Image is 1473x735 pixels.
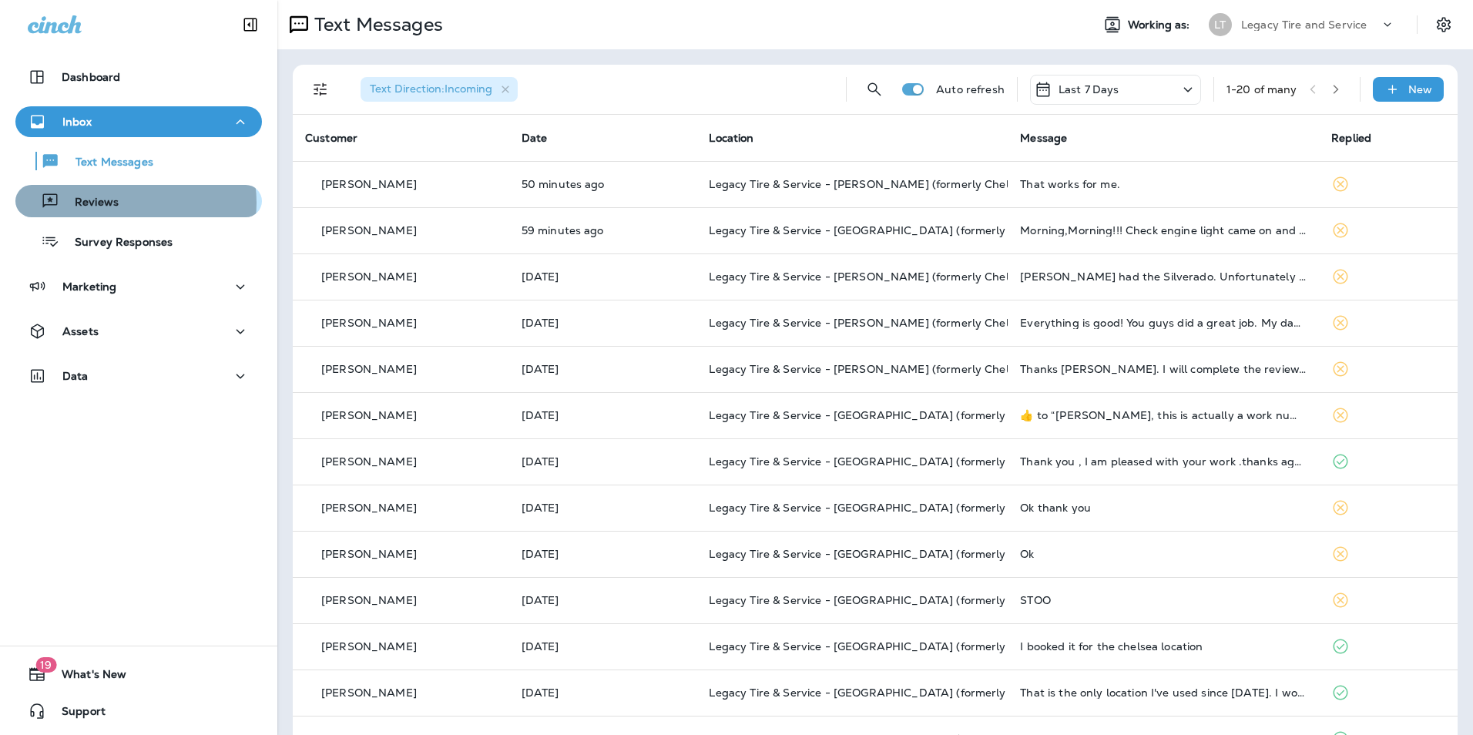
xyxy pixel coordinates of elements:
[1020,363,1307,375] div: Thanks Zach. I will complete the review. Appreciate you guys taking care of my jeep.
[321,548,417,560] p: [PERSON_NAME]
[15,271,262,302] button: Marketing
[15,106,262,137] button: Inbox
[1020,640,1307,653] div: I booked it for the chelsea location
[709,593,1143,607] span: Legacy Tire & Service - [GEOGRAPHIC_DATA] (formerly Magic City Tire & Service)
[321,502,417,514] p: [PERSON_NAME]
[370,82,492,96] span: Text Direction : Incoming
[1128,18,1193,32] span: Working as:
[522,270,685,283] p: Oct 11, 2025 05:33 PM
[522,502,685,514] p: Oct 10, 2025 08:59 AM
[522,455,685,468] p: Oct 10, 2025 10:27 AM
[709,639,1143,653] span: Legacy Tire & Service - [GEOGRAPHIC_DATA] (formerly Magic City Tire & Service)
[321,224,417,237] p: [PERSON_NAME]
[522,640,685,653] p: Oct 9, 2025 01:40 PM
[321,686,417,699] p: [PERSON_NAME]
[15,225,262,257] button: Survey Responses
[709,547,1169,561] span: Legacy Tire & Service - [GEOGRAPHIC_DATA] (formerly Chalkville Auto & Tire Service)
[15,659,262,690] button: 19What's New
[522,363,685,375] p: Oct 10, 2025 10:07 PM
[1020,548,1307,560] div: Ok
[936,83,1005,96] p: Auto refresh
[1331,131,1371,145] span: Replied
[1241,18,1367,31] p: Legacy Tire and Service
[1020,686,1307,699] div: That is the only location I've used since 2008. I worked across the street from your building for...
[46,705,106,723] span: Support
[709,223,1169,237] span: Legacy Tire & Service - [GEOGRAPHIC_DATA] (formerly Chalkville Auto & Tire Service)
[522,409,685,421] p: Oct 10, 2025 01:02 PM
[1020,594,1307,606] div: STOO
[1226,83,1297,96] div: 1 - 20 of many
[62,370,89,382] p: Data
[361,77,518,102] div: Text Direction:Incoming
[62,71,120,83] p: Dashboard
[1020,224,1307,237] div: Morning,Morning!!! Check engine light came on and I went by Autozone to get it checked and They s...
[305,131,357,145] span: Customer
[1020,455,1307,468] div: Thank you , I am pleased with your work .thanks again .
[709,270,1080,284] span: Legacy Tire & Service - [PERSON_NAME] (formerly Chelsea Tire Pros)
[1209,13,1232,36] div: LT
[1059,83,1119,96] p: Last 7 Days
[59,236,173,250] p: Survey Responses
[709,455,1169,468] span: Legacy Tire & Service - [GEOGRAPHIC_DATA] (formerly Chalkville Auto & Tire Service)
[60,156,153,170] p: Text Messages
[709,408,1169,422] span: Legacy Tire & Service - [GEOGRAPHIC_DATA] (formerly Chalkville Auto & Tire Service)
[1430,11,1458,39] button: Settings
[321,270,417,283] p: [PERSON_NAME]
[1408,83,1432,96] p: New
[62,116,92,128] p: Inbox
[308,13,443,36] p: Text Messages
[321,317,417,329] p: [PERSON_NAME]
[709,501,1143,515] span: Legacy Tire & Service - [GEOGRAPHIC_DATA] (formerly Magic City Tire & Service)
[321,594,417,606] p: [PERSON_NAME]
[522,686,685,699] p: Oct 9, 2025 12:15 PM
[59,196,119,210] p: Reviews
[321,409,417,421] p: [PERSON_NAME]
[709,316,1080,330] span: Legacy Tire & Service - [PERSON_NAME] (formerly Chelsea Tire Pros)
[859,74,890,105] button: Search Messages
[522,317,685,329] p: Oct 11, 2025 10:22 AM
[15,62,262,92] button: Dashboard
[1020,131,1067,145] span: Message
[709,362,1080,376] span: Legacy Tire & Service - [PERSON_NAME] (formerly Chelsea Tire Pros)
[321,363,417,375] p: [PERSON_NAME]
[1020,409,1307,421] div: ​👍​ to “ Lee, this is actually a work number for a program we use for customer communication. My ...
[321,178,417,190] p: [PERSON_NAME]
[321,640,417,653] p: [PERSON_NAME]
[229,9,272,40] button: Collapse Sidebar
[522,594,685,606] p: Oct 9, 2025 04:06 PM
[15,696,262,727] button: Support
[321,455,417,468] p: [PERSON_NAME]
[522,131,548,145] span: Date
[35,657,56,673] span: 19
[1020,178,1307,190] div: That works for me.
[522,224,685,237] p: Oct 13, 2025 08:37 AM
[522,178,685,190] p: Oct 13, 2025 08:46 AM
[15,316,262,347] button: Assets
[709,131,753,145] span: Location
[305,74,336,105] button: Filters
[709,177,1080,191] span: Legacy Tire & Service - [PERSON_NAME] (formerly Chelsea Tire Pros)
[1020,317,1307,329] div: Everything is good! You guys did a great job. My daughter is very pleased with it.
[62,325,99,337] p: Assets
[709,686,1143,700] span: Legacy Tire & Service - [GEOGRAPHIC_DATA] (formerly Magic City Tire & Service)
[15,145,262,177] button: Text Messages
[62,280,116,293] p: Marketing
[15,185,262,217] button: Reviews
[1020,502,1307,514] div: Ok thank you
[46,668,126,686] span: What's New
[1020,270,1307,283] div: Mike had the Silverado. Unfortunately it was totaled in front of Walgreens in December. Hello 280...
[15,361,262,391] button: Data
[522,548,685,560] p: Oct 10, 2025 08:44 AM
